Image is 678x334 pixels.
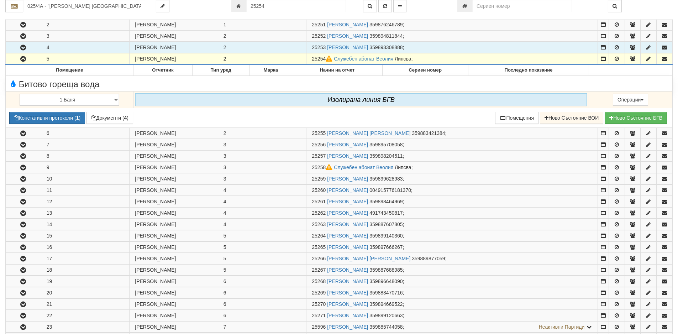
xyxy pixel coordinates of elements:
button: Помещения [495,112,538,124]
td: [PERSON_NAME] [130,19,218,30]
td: ; [306,230,598,241]
a: [PERSON_NAME] [PERSON_NAME] [327,256,410,261]
a: [PERSON_NAME] [327,22,368,27]
td: [PERSON_NAME] [130,150,218,161]
td: ; [306,253,598,264]
th: Марка [249,65,292,76]
span: 4 [224,199,226,204]
span: 359885744058 [369,324,403,330]
button: Документи (4) [86,112,133,124]
td: 17 [41,253,130,264]
th: Отчетник [133,65,192,76]
td: [PERSON_NAME] [130,276,218,287]
span: 004915776181370 [369,187,411,193]
span: 359894669522 [369,301,403,307]
span: 2 [224,56,226,62]
span: Партида № [312,33,326,39]
td: [PERSON_NAME] [130,196,218,207]
span: 6 [224,290,226,296]
td: [PERSON_NAME] [130,53,218,65]
span: 359893308888 [369,45,403,50]
a: [PERSON_NAME] [327,267,368,273]
td: 16 [41,241,130,252]
a: Служебен абонат Веолия [334,56,393,62]
button: Констативни протоколи (1) [9,112,85,124]
span: Партида № [312,45,326,50]
td: 20 [41,287,130,298]
td: [PERSON_NAME] [130,162,218,173]
span: 3 [224,165,226,170]
span: Партида № [312,56,334,62]
span: 359887607805 [369,221,403,227]
span: 359895708058 [369,142,403,147]
td: 8 [41,150,130,161]
td: [PERSON_NAME] [130,241,218,252]
td: [PERSON_NAME] [130,42,218,53]
button: Новo Състояние БГВ [605,112,667,124]
td: ; [306,310,598,321]
td: ; [306,42,598,53]
a: [PERSON_NAME] [327,290,368,296]
span: Партида № [312,233,326,239]
td: [PERSON_NAME] [130,173,218,184]
span: 491743450817 [369,210,403,216]
td: [PERSON_NAME] [130,184,218,195]
td: [PERSON_NAME] [130,321,218,332]
span: Партида № [312,210,326,216]
td: ; [306,162,598,173]
td: 4 [41,42,130,53]
span: 5 [224,256,226,261]
b: 1 [76,115,79,121]
td: 6 [41,127,130,139]
span: 2 [224,45,226,50]
td: ; [306,31,598,42]
span: Партида № [312,244,326,250]
span: 6 [224,313,226,318]
span: Партида № [312,176,326,182]
span: 359898204511 [369,153,403,159]
span: 6 [224,301,226,307]
span: 359899628983 [369,176,403,182]
span: Липсва [395,56,411,62]
span: Липсва [395,165,411,170]
span: 359876246789 [369,22,403,27]
a: [PERSON_NAME] [327,45,368,50]
span: 3 [224,153,226,159]
td: [PERSON_NAME] [130,298,218,309]
a: [PERSON_NAME] [327,142,368,147]
span: 3 [224,176,226,182]
td: ; [306,207,598,218]
td: ; [306,184,598,195]
span: Партида № [312,221,326,227]
span: Партида № [312,301,326,307]
td: ; [306,264,598,275]
td: 14 [41,219,130,230]
td: [PERSON_NAME] [130,207,218,218]
span: 5 [224,233,226,239]
span: 5 [224,244,226,250]
td: ; [306,287,598,298]
span: 4 [224,187,226,193]
td: 10 [41,173,130,184]
span: 359899140360 [369,233,403,239]
span: Партида № [312,142,326,147]
span: 3 [224,142,226,147]
td: 19 [41,276,130,287]
td: [PERSON_NAME] [130,253,218,264]
span: 2 [224,130,226,136]
td: ; [306,276,598,287]
span: Битово гореща вода [8,80,99,89]
td: [PERSON_NAME] [130,219,218,230]
span: 2 [224,33,226,39]
span: Партида № [312,187,326,193]
span: 5 [224,267,226,273]
span: Партида № [312,267,326,273]
span: 359894811844 [369,33,403,39]
a: [PERSON_NAME] [327,221,368,227]
span: 359897666267 [369,244,403,250]
button: Ново Състояние ВОИ [540,112,603,124]
span: Партида № [312,256,326,261]
td: ; [306,321,598,332]
td: ; [306,53,598,65]
a: [PERSON_NAME] [327,210,368,216]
